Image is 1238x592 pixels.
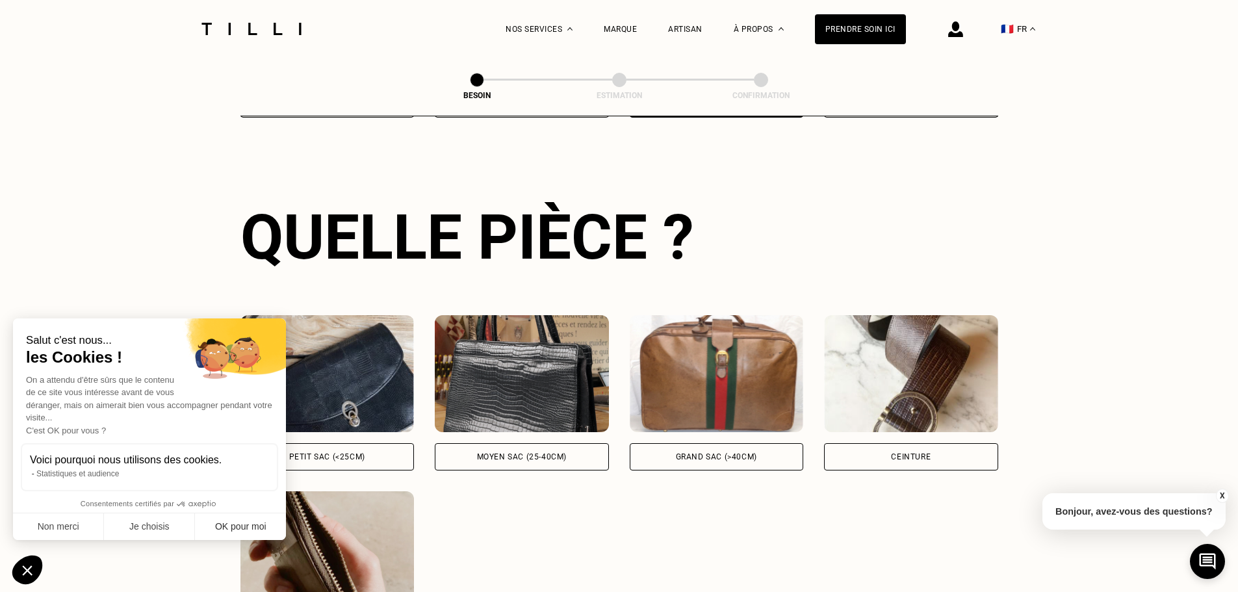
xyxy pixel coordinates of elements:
img: Logo du service de couturière Tilli [197,23,306,35]
div: Grand sac (>40cm) [676,453,757,461]
img: icône connexion [948,21,963,37]
div: Besoin [412,91,542,100]
div: Quelle pièce ? [240,201,998,274]
img: Tilli retouche votre Moyen sac (25-40cm) [435,315,609,432]
span: 🇫🇷 [1001,23,1014,35]
img: Menu déroulant à propos [779,27,784,31]
div: Moyen sac (25-40cm) [477,453,567,461]
div: Ceinture [891,453,931,461]
button: X [1215,489,1228,503]
div: Estimation [554,91,684,100]
img: Menu déroulant [567,27,573,31]
p: Bonjour, avez-vous des questions? [1042,493,1226,530]
div: Confirmation [696,91,826,100]
div: Petit sac (<25cm) [289,453,365,461]
a: Prendre soin ici [815,14,906,44]
a: Artisan [668,25,703,34]
img: Tilli retouche votre Petit sac (<25cm) [240,315,415,432]
img: Tilli retouche votre Grand sac (>40cm) [630,315,804,432]
img: Tilli retouche votre Ceinture [824,315,998,432]
img: menu déroulant [1030,27,1035,31]
a: Marque [604,25,637,34]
